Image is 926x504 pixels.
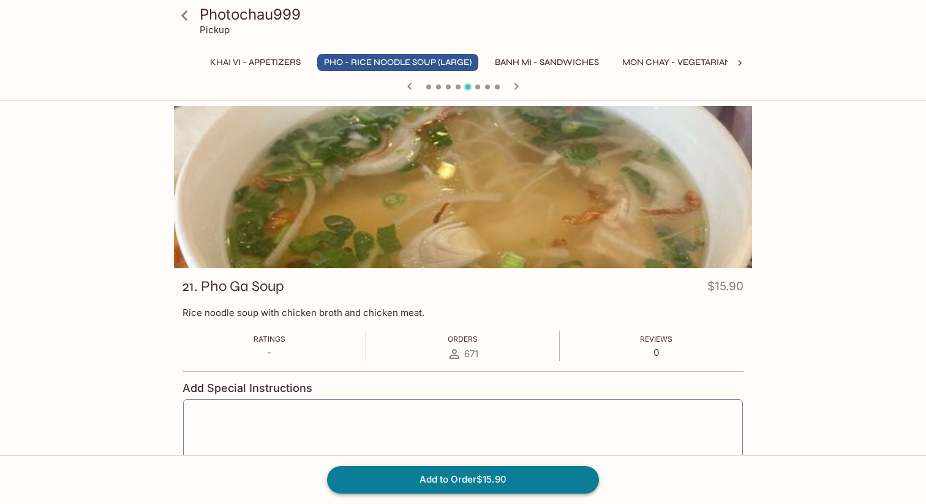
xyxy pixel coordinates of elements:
[488,54,606,71] button: Banh Mi - Sandwiches
[200,24,230,36] p: Pickup
[174,106,752,268] div: 21. Pho Ga Soup
[203,54,307,71] button: Khai Vi - Appetizers
[640,347,672,358] p: 0
[200,5,747,24] h3: Photochau999
[448,334,478,344] span: Orders
[183,307,743,318] p: Rice noodle soup with chicken broth and chicken meat.
[707,277,743,301] h4: $15.90
[183,277,284,296] h3: 21. Pho Ga Soup
[317,54,478,71] button: Pho - Rice Noodle Soup (Large)
[254,334,285,344] span: Ratings
[615,54,779,71] button: Mon Chay - Vegetarian Entrees
[183,382,743,395] h4: Add Special Instructions
[327,466,599,493] button: Add to Order$15.90
[640,334,672,344] span: Reviews
[464,348,478,359] span: 671
[254,347,285,358] p: -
